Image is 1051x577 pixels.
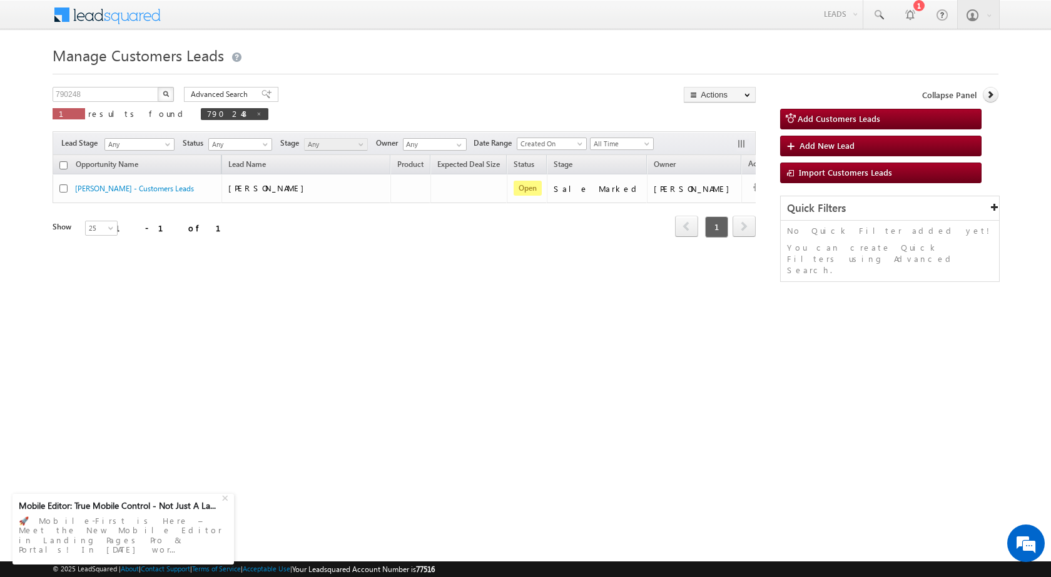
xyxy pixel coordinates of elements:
[397,159,424,169] span: Product
[75,184,194,193] a: [PERSON_NAME] - Customers Leads
[191,89,251,100] span: Advanced Search
[208,138,272,151] a: Any
[514,181,542,196] span: Open
[88,108,188,119] span: results found
[437,159,500,169] span: Expected Deal Size
[733,216,756,237] span: next
[403,138,467,151] input: Type to Search
[76,159,138,169] span: Opportunity Name
[222,158,272,174] span: Lead Name
[474,138,517,149] span: Date Range
[547,158,579,174] a: Stage
[507,158,541,174] a: Status
[654,159,676,169] span: Owner
[292,564,435,574] span: Your Leadsquared Account Number is
[115,221,236,235] div: 1 - 1 of 1
[675,216,698,237] span: prev
[922,89,977,101] span: Collapse Panel
[53,563,435,575] span: © 2025 LeadSquared | | | | |
[431,158,506,174] a: Expected Deal Size
[243,564,290,573] a: Acceptable Use
[684,87,756,103] button: Actions
[59,161,68,169] input: Check all records
[590,138,654,150] a: All Time
[183,138,208,149] span: Status
[304,138,368,151] a: Any
[787,242,993,276] p: You can create Quick Filters using Advanced Search.
[59,108,79,119] span: 1
[800,140,855,151] span: Add New Lead
[19,512,228,558] div: 🚀 Mobile-First is Here – Meet the New Mobile Editor in Landing Pages Pro & Portals! In [DATE] wor...
[517,138,587,150] a: Created On
[86,223,119,234] span: 25
[121,564,139,573] a: About
[104,138,175,151] a: Any
[53,45,224,65] span: Manage Customers Leads
[85,221,118,236] a: 25
[450,139,465,151] a: Show All Items
[416,564,435,574] span: 77516
[305,139,364,150] span: Any
[219,489,234,504] div: +
[280,138,304,149] span: Stage
[376,138,403,149] span: Owner
[654,183,736,194] div: [PERSON_NAME]
[675,217,698,237] a: prev
[61,138,103,149] span: Lead Stage
[591,138,650,149] span: All Time
[228,183,310,193] span: [PERSON_NAME]
[787,225,993,236] p: No Quick Filter added yet!
[798,113,880,124] span: Add Customers Leads
[705,216,728,238] span: 1
[69,158,145,174] a: Opportunity Name
[554,159,572,169] span: Stage
[192,564,241,573] a: Terms of Service
[163,91,169,97] img: Search
[53,221,75,233] div: Show
[554,183,641,194] div: Sale Marked
[207,108,250,119] span: 790248
[799,167,892,178] span: Import Customers Leads
[141,564,190,573] a: Contact Support
[209,139,268,150] span: Any
[742,157,779,173] span: Actions
[733,217,756,237] a: next
[517,138,582,149] span: Created On
[19,500,220,511] div: Mobile Editor: True Mobile Control - Not Just A La...
[781,196,999,221] div: Quick Filters
[105,139,170,150] span: Any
